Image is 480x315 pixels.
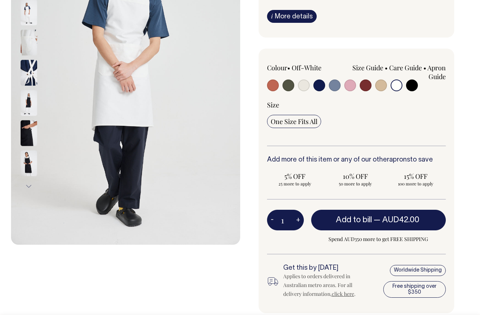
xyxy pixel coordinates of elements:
h6: Get this by [DATE] [283,265,365,272]
img: off-white [21,60,37,85]
a: aprons [389,157,410,163]
span: 15% OFF [391,172,440,181]
input: One Size Fits All [267,115,321,128]
a: Size Guide [352,63,383,72]
span: 10% OFF [331,172,380,181]
span: 50 more to apply [331,181,380,187]
h6: Add more of this item or any of our other to save [267,156,446,164]
span: Spend AUD350 more to get FREE SHIPPING [311,235,446,244]
img: off-white [21,29,37,55]
a: Apron Guide [427,63,446,81]
div: Applies to orders delivered in Australian metro areas. For all delivery information, . [283,272,365,298]
button: - [267,213,277,227]
span: • [385,63,388,72]
span: — [374,216,421,224]
img: black [21,150,37,176]
span: One Size Fits All [271,117,317,126]
button: Next [23,178,34,195]
input: 5% OFF 25 more to apply [267,170,323,189]
div: Size [267,100,446,109]
img: black [21,120,37,146]
span: • [287,63,290,72]
button: Add to bill —AUD42.00 [311,210,446,230]
span: • [423,63,426,72]
a: Care Guide [389,63,422,72]
input: 15% OFF 100 more to apply [388,170,444,189]
a: iMore details [267,10,317,23]
a: click here [332,290,354,297]
img: Mo Apron [21,90,37,116]
span: 5% OFF [271,172,319,181]
div: Colour [267,63,339,72]
input: 10% OFF 50 more to apply [327,170,383,189]
label: Off-White [292,63,321,72]
span: i [271,12,273,20]
span: Add to bill [336,216,372,224]
button: + [292,213,304,227]
span: AUD42.00 [382,216,419,224]
span: 25 more to apply [271,181,319,187]
span: 100 more to apply [391,181,440,187]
